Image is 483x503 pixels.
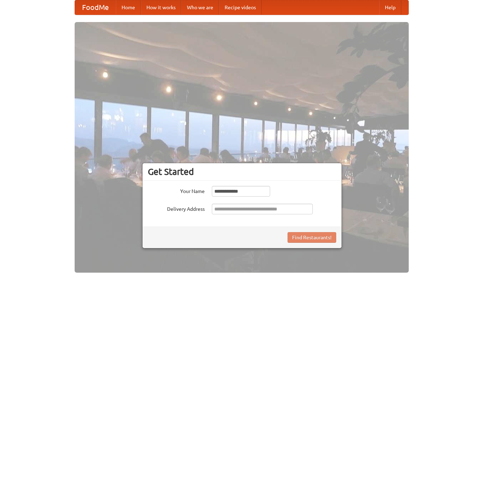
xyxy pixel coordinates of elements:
[148,186,205,195] label: Your Name
[75,0,116,15] a: FoodMe
[219,0,262,15] a: Recipe videos
[141,0,181,15] a: How it works
[148,166,336,177] h3: Get Started
[288,232,336,243] button: Find Restaurants!
[148,204,205,213] label: Delivery Address
[379,0,401,15] a: Help
[181,0,219,15] a: Who we are
[116,0,141,15] a: Home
